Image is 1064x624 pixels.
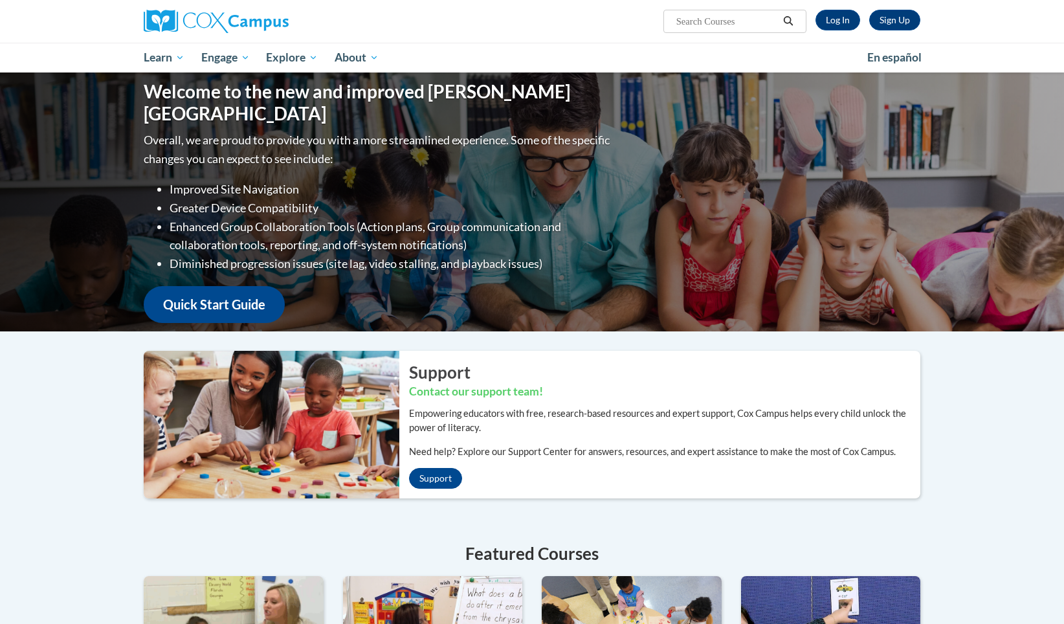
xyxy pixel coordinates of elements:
[170,217,613,255] li: Enhanced Group Collaboration Tools (Action plans, Group communication and collaboration tools, re...
[144,541,920,566] h4: Featured Courses
[409,407,920,435] p: Empowering educators with free, research-based resources and expert support, Cox Campus helps eve...
[144,10,289,33] img: Cox Campus
[675,14,779,29] input: Search Courses
[869,10,920,30] a: Register
[144,50,184,65] span: Learn
[258,43,326,72] a: Explore
[144,81,613,124] h1: Welcome to the new and improved [PERSON_NAME][GEOGRAPHIC_DATA]
[409,468,462,489] a: Support
[144,131,613,168] p: Overall, we are proud to provide you with a more streamlined experience. Some of the specific cha...
[859,44,930,71] a: En español
[266,50,318,65] span: Explore
[144,10,390,33] a: Cox Campus
[134,351,399,498] img: ...
[170,199,613,217] li: Greater Device Compatibility
[326,43,387,72] a: About
[815,10,860,30] a: Log In
[193,43,258,72] a: Engage
[779,14,798,29] button: Search
[170,254,613,273] li: Diminished progression issues (site lag, video stalling, and playback issues)
[135,43,193,72] a: Learn
[409,445,920,459] p: Need help? Explore our Support Center for answers, resources, and expert assistance to make the m...
[409,361,920,384] h2: Support
[409,384,920,400] h3: Contact our support team!
[867,50,922,64] span: En español
[124,43,940,72] div: Main menu
[170,180,613,199] li: Improved Site Navigation
[144,286,285,323] a: Quick Start Guide
[201,50,250,65] span: Engage
[335,50,379,65] span: About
